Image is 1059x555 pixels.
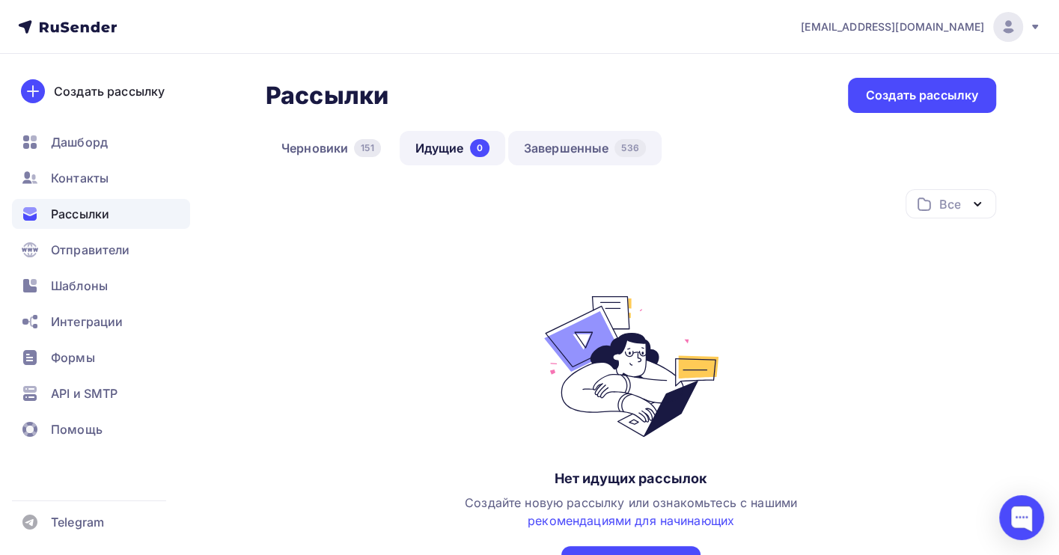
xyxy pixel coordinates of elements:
div: Нет идущих рассылок [555,470,708,488]
a: Отправители [12,235,190,265]
span: Telegram [51,513,104,531]
div: Создать рассылку [54,82,165,100]
div: Все [939,195,960,213]
a: рекомендациями для начинающих [528,513,734,528]
a: Формы [12,343,190,372]
span: Шаблоны [51,277,108,295]
a: Завершенные536 [508,131,662,165]
span: Рассылки [51,205,109,223]
span: Интеграции [51,313,123,331]
span: Контакты [51,169,109,187]
button: Все [906,189,996,218]
span: Формы [51,349,95,367]
h2: Рассылки [266,81,388,111]
span: Отправители [51,241,130,259]
div: 536 [614,139,645,157]
a: Контакты [12,163,190,193]
span: Помощь [51,420,103,438]
span: Создайте новую рассылку или ознакомьтесь с нашими [465,495,797,528]
a: Идущие0 [400,131,505,165]
div: 0 [470,139,489,157]
a: Черновики151 [266,131,397,165]
a: [EMAIL_ADDRESS][DOMAIN_NAME] [801,12,1041,42]
span: [EMAIL_ADDRESS][DOMAIN_NAME] [801,19,984,34]
span: Дашборд [51,133,108,151]
div: 151 [354,139,380,157]
a: Рассылки [12,199,190,229]
span: API и SMTP [51,384,118,402]
a: Шаблоны [12,271,190,301]
a: Дашборд [12,127,190,157]
div: Создать рассылку [866,87,978,104]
